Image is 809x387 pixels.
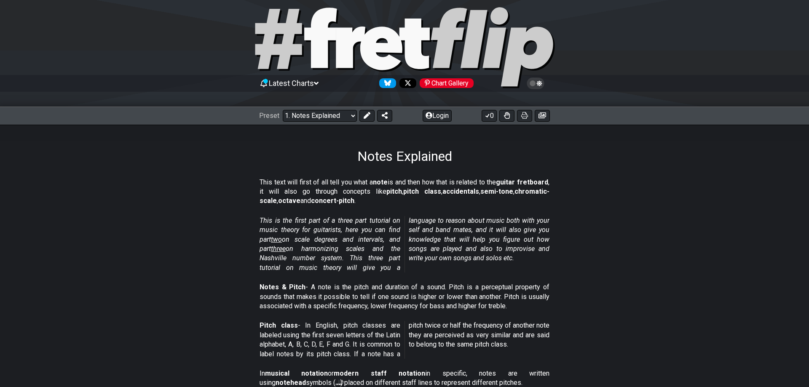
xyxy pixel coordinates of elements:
button: Share Preset [377,110,392,122]
button: Edit Preset [359,110,375,122]
strong: note [373,178,388,186]
a: Follow #fretflip at X [396,78,416,88]
span: Latest Charts [269,79,314,88]
button: Login [423,110,452,122]
h1: Notes Explained [357,148,452,164]
select: Preset [283,110,357,122]
em: This is the first part of a three part tutorial on music theory for guitarists, here you can find... [260,216,549,272]
button: 0 [482,110,497,122]
strong: pitch [386,187,402,195]
strong: concert-pitch [311,197,354,205]
strong: Pitch class [260,321,298,329]
strong: octave [278,197,300,205]
strong: accidentals [442,187,479,195]
strong: pitch class [403,187,441,195]
div: Chart Gallery [420,78,474,88]
strong: guitar fretboard [496,178,548,186]
span: three [271,245,286,253]
span: two [271,235,282,243]
strong: musical notation [265,369,328,377]
p: - In English, pitch classes are labeled using the first seven letters of the Latin alphabet, A, B... [260,321,549,359]
strong: semi-tone [480,187,513,195]
p: This text will first of all tell you what a is and then how that is related to the , it will also... [260,178,549,206]
button: Print [517,110,532,122]
button: Toggle Dexterity for all fretkits [499,110,514,122]
span: Preset [259,112,279,120]
a: Follow #fretflip at Bluesky [376,78,396,88]
strong: notehead [276,379,306,387]
strong: Notes & Pitch [260,283,305,291]
button: Create image [535,110,550,122]
span: Toggle light / dark theme [531,80,541,87]
a: #fretflip at Pinterest [416,78,474,88]
strong: modern staff notation [334,369,425,377]
p: - A note is the pitch and duration of a sound. Pitch is a perceptual property of sounds that make... [260,283,549,311]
